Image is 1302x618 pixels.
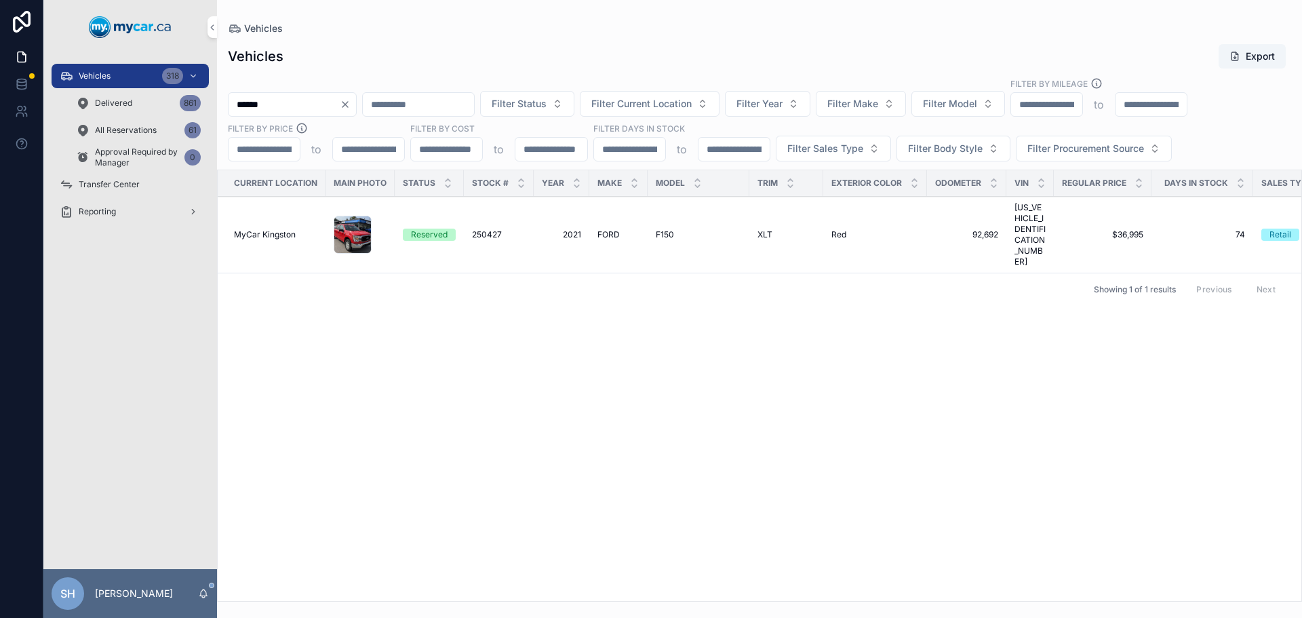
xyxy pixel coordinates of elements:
a: $36,995 [1062,229,1143,240]
span: Red [831,229,846,240]
h1: Vehicles [228,47,283,66]
span: SH [60,585,75,602]
span: F150 [656,229,674,240]
div: 0 [184,149,201,166]
span: FORD [597,229,620,240]
a: 250427 [472,229,526,240]
span: Vehicles [244,22,283,35]
span: Showing 1 of 1 results [1094,284,1176,295]
p: to [494,141,504,157]
span: Status [403,178,435,189]
a: Reserved [403,229,456,241]
img: App logo [89,16,172,38]
span: Current Location [234,178,317,189]
a: All Reservations61 [68,118,209,142]
a: FORD [597,229,639,240]
span: Filter Make [827,97,878,111]
a: 74 [1160,229,1245,240]
button: Select Button [1016,136,1172,161]
span: Regular Price [1062,178,1126,189]
a: Vehicles [228,22,283,35]
span: Filter Model [923,97,977,111]
span: 250427 [472,229,502,240]
div: 861 [180,95,201,111]
span: XLT [757,229,772,240]
button: Export [1219,44,1286,69]
span: All Reservations [95,125,157,136]
a: Red [831,229,919,240]
button: Select Button [911,91,1005,117]
div: 318 [162,68,183,84]
button: Select Button [776,136,891,161]
span: Approval Required by Manager [95,147,179,168]
label: Filter Days In Stock [593,122,685,134]
a: Reporting [52,199,209,224]
label: FILTER BY COST [410,122,475,134]
p: to [1094,96,1104,113]
span: Delivered [95,98,132,109]
a: Transfer Center [52,172,209,197]
a: F150 [656,229,741,240]
span: Filter Procurement Source [1027,142,1144,155]
button: Select Button [816,91,906,117]
span: Filter Year [736,97,783,111]
span: Odometer [935,178,981,189]
a: Vehicles318 [52,64,209,88]
button: Clear [340,99,356,110]
span: Filter Current Location [591,97,692,111]
p: to [311,141,321,157]
span: Main Photo [334,178,387,189]
span: Make [597,178,622,189]
span: Stock # [472,178,509,189]
span: Trim [757,178,778,189]
span: Year [542,178,564,189]
a: [US_VEHICLE_IDENTIFICATION_NUMBER] [1014,202,1046,267]
span: Filter Sales Type [787,142,863,155]
span: Exterior Color [831,178,902,189]
p: [PERSON_NAME] [95,587,173,600]
label: Filter By Mileage [1010,77,1088,90]
span: Filter Status [492,97,547,111]
button: Select Button [896,136,1010,161]
label: FILTER BY PRICE [228,122,293,134]
div: Retail [1269,229,1291,241]
span: VIN [1014,178,1029,189]
a: XLT [757,229,815,240]
span: Vehicles [79,71,111,81]
a: 2021 [542,229,581,240]
span: Model [656,178,685,189]
a: Approval Required by Manager0 [68,145,209,170]
div: Reserved [411,229,448,241]
a: MyCar Kingston [234,229,317,240]
button: Select Button [480,91,574,117]
a: Delivered861 [68,91,209,115]
span: Days In Stock [1164,178,1228,189]
span: MyCar Kingston [234,229,296,240]
div: scrollable content [43,54,217,242]
button: Select Button [580,91,719,117]
a: 92,692 [935,229,998,240]
div: 61 [184,122,201,138]
span: Filter Body Style [908,142,983,155]
p: to [677,141,687,157]
span: Transfer Center [79,179,140,190]
span: Reporting [79,206,116,217]
button: Select Button [725,91,810,117]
